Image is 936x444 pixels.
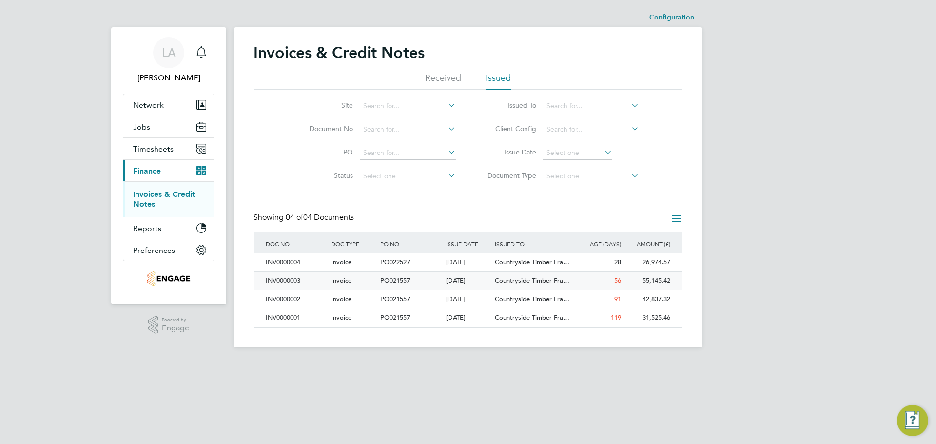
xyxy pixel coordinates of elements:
[480,171,536,180] label: Document Type
[263,253,329,271] div: INV0000004
[123,239,214,261] button: Preferences
[133,122,150,132] span: Jobs
[133,144,174,154] span: Timesheets
[297,171,353,180] label: Status
[614,276,621,285] span: 56
[360,170,456,183] input: Select one
[253,43,425,62] h2: Invoices & Credit Notes
[147,271,190,287] img: integrapeople-logo-retina.png
[444,232,493,255] div: ISSUE DATE
[263,309,329,327] div: INV0000001
[492,232,574,255] div: ISSUED TO
[444,309,493,327] div: [DATE]
[480,148,536,156] label: Issue Date
[123,181,214,217] div: Finance
[331,295,351,303] span: Invoice
[624,290,673,309] div: 42,837.32
[649,8,694,27] li: Configuration
[162,324,189,332] span: Engage
[297,124,353,133] label: Document No
[123,160,214,181] button: Finance
[574,232,624,255] div: AGE (DAYS)
[624,272,673,290] div: 55,145.42
[123,37,214,84] a: LA[PERSON_NAME]
[297,148,353,156] label: PO
[360,146,456,160] input: Search for...
[133,166,161,175] span: Finance
[162,46,176,59] span: LA
[380,276,410,285] span: PO021557
[123,72,214,84] span: Lucy Anderton
[543,123,639,136] input: Search for...
[495,258,569,266] span: Countryside Timber Fra…
[425,72,461,90] li: Received
[162,316,189,324] span: Powered by
[543,99,639,113] input: Search for...
[480,124,536,133] label: Client Config
[480,101,536,110] label: Issued To
[380,258,410,266] span: PO022527
[133,100,164,110] span: Network
[263,290,329,309] div: INV0000002
[331,276,351,285] span: Invoice
[444,290,493,309] div: [DATE]
[624,253,673,271] div: 26,974.57
[444,253,493,271] div: [DATE]
[495,295,569,303] span: Countryside Timber Fra…
[611,313,621,322] span: 119
[380,295,410,303] span: PO021557
[123,94,214,116] button: Network
[133,246,175,255] span: Preferences
[331,313,351,322] span: Invoice
[253,212,356,223] div: Showing
[133,224,161,233] span: Reports
[331,258,351,266] span: Invoice
[148,316,190,334] a: Powered byEngage
[123,271,214,287] a: Go to home page
[624,232,673,255] div: AMOUNT (£)
[263,232,329,255] div: DOC NO
[263,272,329,290] div: INV0000003
[543,146,612,160] input: Select one
[123,138,214,159] button: Timesheets
[495,313,569,322] span: Countryside Timber Fra…
[286,212,303,222] span: 04 of
[624,309,673,327] div: 31,525.46
[614,258,621,266] span: 28
[133,190,195,209] a: Invoices & Credit Notes
[329,232,378,255] div: DOC TYPE
[380,313,410,322] span: PO021557
[297,101,353,110] label: Site
[123,217,214,239] button: Reports
[486,72,511,90] li: Issued
[543,170,639,183] input: Select one
[444,272,493,290] div: [DATE]
[495,276,569,285] span: Countryside Timber Fra…
[286,212,354,222] span: 04 Documents
[111,27,226,304] nav: Main navigation
[378,232,443,255] div: PO NO
[614,295,621,303] span: 91
[360,99,456,113] input: Search for...
[123,116,214,137] button: Jobs
[897,405,928,436] button: Engage Resource Center
[360,123,456,136] input: Search for...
